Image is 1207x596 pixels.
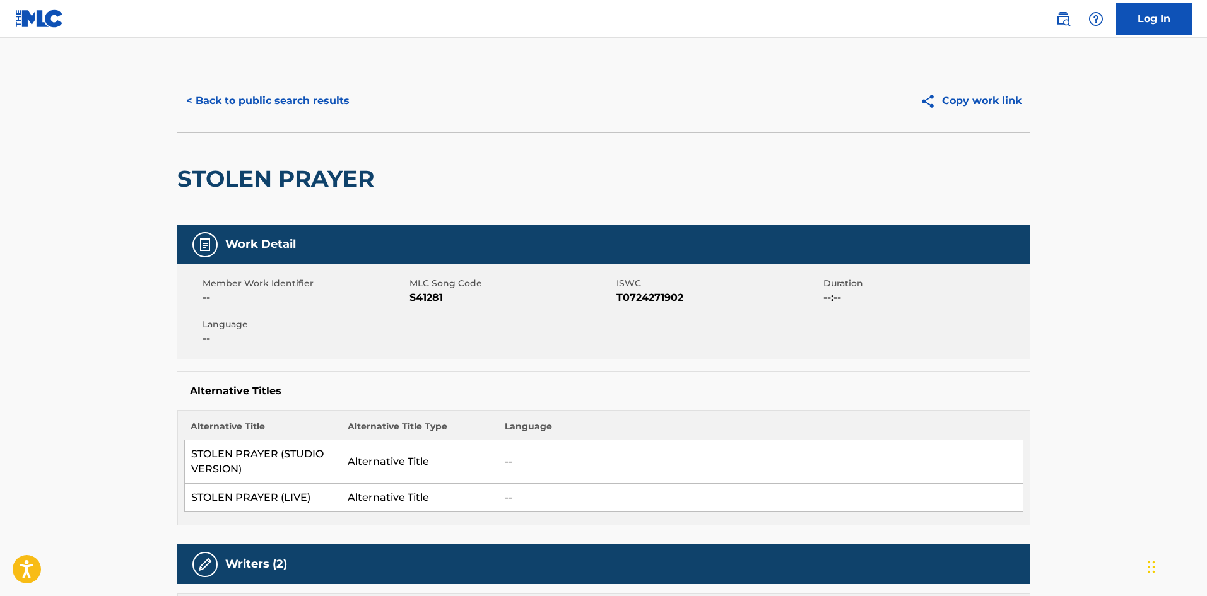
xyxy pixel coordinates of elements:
img: MLC Logo [15,9,64,28]
img: Copy work link [920,93,942,109]
th: Alternative Title Type [341,420,498,440]
a: Public Search [1051,6,1076,32]
div: Drag [1148,548,1155,586]
th: Language [498,420,1023,440]
button: Copy work link [911,85,1030,117]
img: search [1056,11,1071,26]
td: Alternative Title [341,440,498,484]
span: S41281 [409,290,613,305]
th: Alternative Title [184,420,341,440]
span: ISWC [616,277,820,290]
img: Writers [197,557,213,572]
td: -- [498,484,1023,512]
button: < Back to public search results [177,85,358,117]
td: Alternative Title [341,484,498,512]
h5: Alternative Titles [190,385,1018,397]
h5: Writers (2) [225,557,287,571]
span: T0724271902 [616,290,820,305]
td: STOLEN PRAYER (STUDIO VERSION) [184,440,341,484]
img: Work Detail [197,237,213,252]
h5: Work Detail [225,237,296,252]
span: -- [203,290,406,305]
iframe: Chat Widget [1144,535,1207,596]
td: STOLEN PRAYER (LIVE) [184,484,341,512]
span: MLC Song Code [409,277,613,290]
a: Log In [1116,3,1192,35]
h2: STOLEN PRAYER [177,165,380,193]
span: Language [203,318,406,331]
span: Member Work Identifier [203,277,406,290]
span: --:-- [823,290,1027,305]
span: -- [203,331,406,346]
img: help [1088,11,1104,26]
span: Duration [823,277,1027,290]
td: -- [498,440,1023,484]
div: Help [1083,6,1109,32]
